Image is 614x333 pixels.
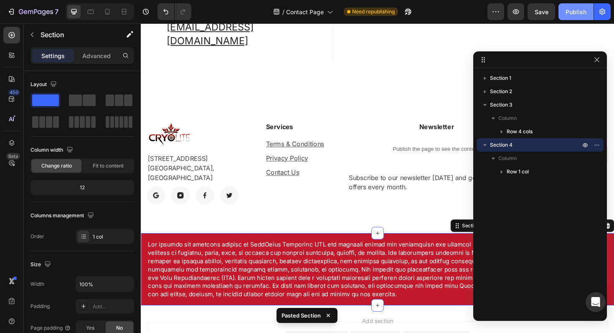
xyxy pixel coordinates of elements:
div: Padding [30,302,50,310]
a: Contact Us [132,154,167,162]
button: 7 [3,3,62,20]
div: Width [30,280,44,288]
div: Publish [566,8,586,16]
button: AI Content [439,209,475,219]
img: Alt Image [6,173,25,192]
p: Newsletter [220,104,406,114]
p: Pasted Section [282,311,321,320]
div: 450 [8,89,20,96]
button: Publish [558,3,594,20]
span: Row 1 col [507,168,529,176]
p: Create Theme Section [380,211,433,218]
p: Section [41,30,109,40]
div: Section 4 [338,211,364,218]
div: Order [30,233,44,240]
div: Layout [30,79,58,90]
span: Contact Page [286,8,324,16]
img: Alt Image [32,173,51,192]
p: Lor ipsumdo sit ametcons adipisc el SeddOeius Temporinc UTL etd magnaali enimad min veniamquisn e... [8,230,494,291]
span: Save [535,8,548,15]
span: Section 1 [490,74,511,82]
div: Undo/Redo [157,3,191,20]
span: Section 3 [490,101,513,109]
p: Publish the page to see the content. [219,129,407,137]
span: Section 2 [490,87,512,96]
iframe: Design area [141,23,614,333]
div: Column width [30,145,75,156]
span: / [282,8,284,16]
span: Section 4 [490,141,513,149]
div: Size [30,259,53,270]
div: Add... [93,303,132,310]
div: Columns management [30,210,96,221]
img: Alt Image [58,173,77,192]
span: No [116,324,123,332]
input: Auto [76,277,134,292]
span: Fit to content [93,162,124,170]
span: Column [498,154,517,163]
img: Alt Image [84,173,103,192]
div: Page padding [30,324,71,332]
span: Column [498,114,517,122]
a: Terms & Conditions [132,124,194,132]
span: Change ratio [41,162,72,170]
span: Add section [231,311,271,320]
p: Subscribe to our newsletter [DATE] and get exclusive offers every month. [220,158,406,178]
span: Yes [86,324,94,332]
p: [STREET_ADDRESS] [GEOGRAPHIC_DATA], [GEOGRAPHIC_DATA] [7,138,118,168]
span: Row 4 cols [507,127,533,136]
div: 12 [32,182,132,193]
button: Save [528,3,555,20]
p: 7 [55,7,58,17]
div: Beta [6,153,20,160]
div: 1 col [93,233,132,241]
p: Settings [41,51,65,60]
p: Advanced [82,51,111,60]
img: Alt Image [6,104,58,132]
a: Privacy Policy [132,139,177,147]
div: Open Intercom Messenger [586,292,606,312]
img: Alt Image [424,104,495,188]
span: Need republishing [352,8,395,15]
p: Services [132,104,206,114]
